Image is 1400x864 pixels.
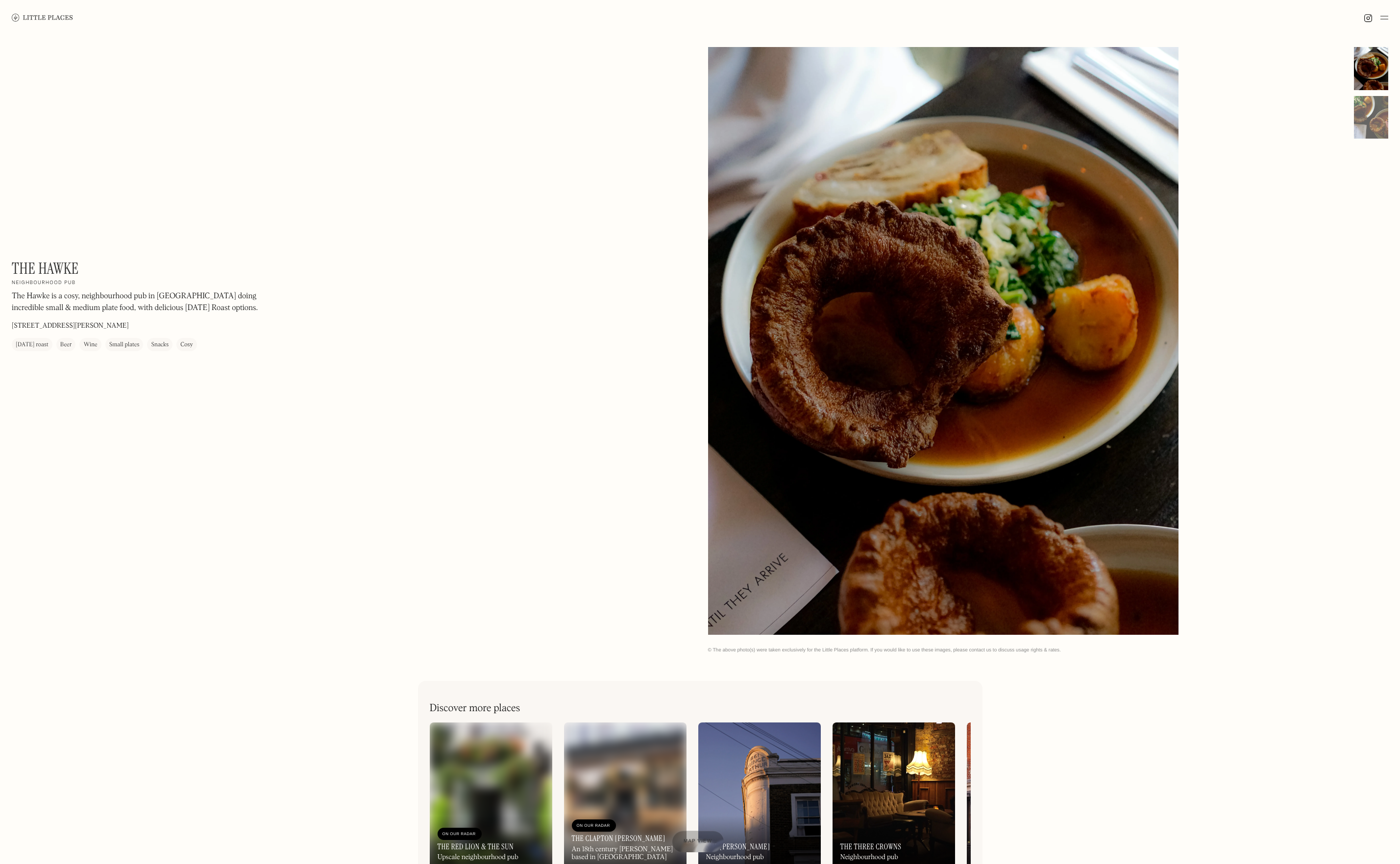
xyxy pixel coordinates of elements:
[430,702,520,715] h2: Discover more places
[706,842,770,851] h3: The [PERSON_NAME]
[151,340,169,350] div: Snacks
[572,834,665,843] h3: The Clapton [PERSON_NAME]
[12,280,75,287] h2: Neighbourhood pub
[83,340,97,350] div: Wine
[684,839,712,844] span: Map view
[572,845,679,862] div: An 18th century [PERSON_NAME] based in [GEOGRAPHIC_DATA]
[12,291,276,314] p: The Hawke is a cosy, neighbourhood pub in [GEOGRAPHIC_DATA] doing incredible small & medium plate...
[438,842,514,851] h3: The Red Lion & The Sun
[180,340,193,350] div: Cosy
[672,831,724,852] a: Map view
[109,340,140,350] div: Small plates
[442,829,477,839] div: On Our Radar
[840,853,898,862] div: Neighbourhood pub
[12,321,129,332] p: [STREET_ADDRESS][PERSON_NAME]
[706,853,764,862] div: Neighbourhood pub
[60,340,72,350] div: Beer
[708,647,1389,653] div: © The above photo(s) were taken exclusively for the Little Places platform. If you would like to ...
[16,340,49,350] div: [DATE] roast
[577,821,611,831] div: On Our Radar
[438,853,518,862] div: Upscale neighbourhood pub
[840,842,902,851] h3: The Three Crowns
[12,259,78,278] h1: The Hawke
